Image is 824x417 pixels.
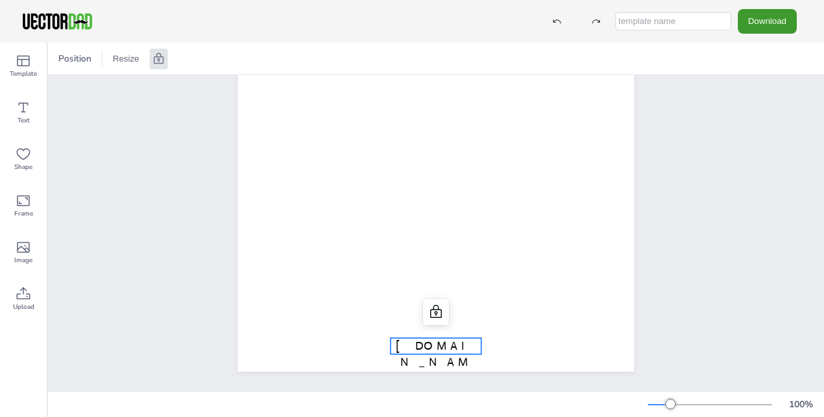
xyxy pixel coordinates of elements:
span: Text [17,115,30,126]
div: 100 % [785,398,816,411]
span: Upload [13,302,34,312]
span: Shape [14,162,32,172]
span: Frame [14,208,33,219]
span: Position [56,52,94,65]
span: Template [10,69,37,79]
button: Download [738,9,797,33]
img: VectorDad-1.png [21,12,94,31]
span: Image [14,255,32,265]
input: template name [615,12,731,30]
span: [DOMAIN_NAME] [396,339,476,385]
button: Resize [108,49,144,69]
